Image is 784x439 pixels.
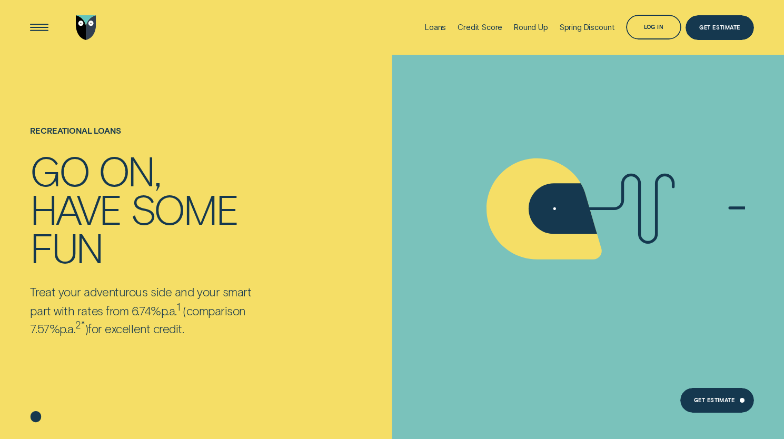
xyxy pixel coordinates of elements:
[30,228,102,266] div: fun
[680,388,754,413] a: Get Estimate
[59,321,75,336] span: p.a.
[85,321,88,336] span: )
[30,151,88,189] div: Go
[59,321,75,336] span: Per Annum
[76,15,96,40] img: Wisr
[161,303,177,317] span: Per Annum
[98,151,160,189] div: on,
[183,303,186,317] span: (
[30,189,121,228] div: have
[560,23,615,32] div: Spring Discount
[177,301,180,313] sup: 1
[30,284,269,336] p: Treat your adventurous side and your smart part with rates from 6.74% comparison 7.57% for excell...
[514,23,548,32] div: Round Up
[30,151,269,266] h4: Go on, have some fun
[30,126,269,151] h1: Recreational loans
[458,23,502,32] div: Credit Score
[161,303,177,317] span: p.a.
[425,23,446,32] div: Loans
[27,15,52,40] button: Open Menu
[686,15,753,40] a: Get Estimate
[131,189,238,228] div: some
[626,15,681,39] button: Log in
